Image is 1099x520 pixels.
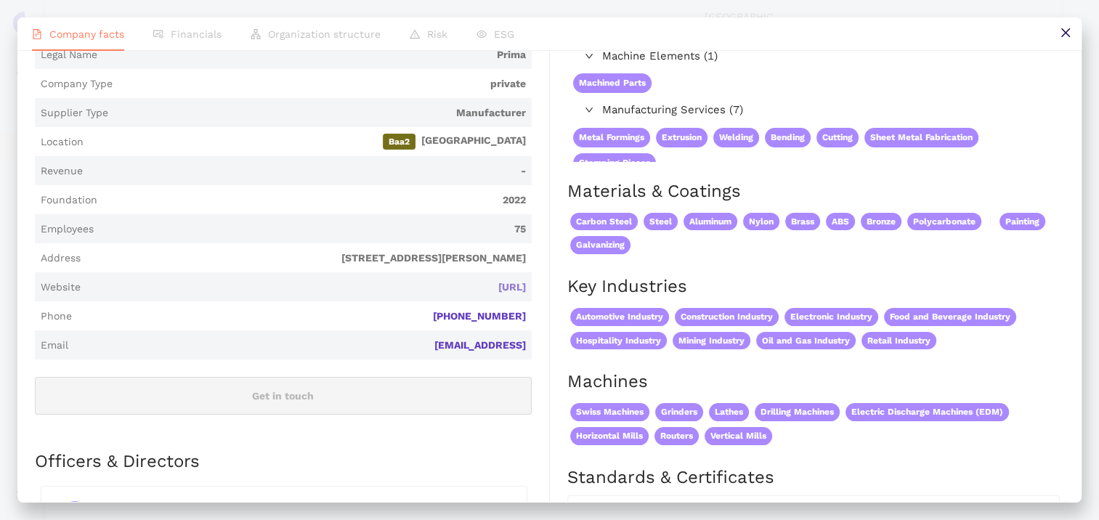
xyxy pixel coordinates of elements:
span: Electric Discharge Machines (EDM) [845,403,1009,421]
span: Aluminum [684,213,737,231]
span: Bronze [861,213,901,231]
span: Organization structure [268,28,381,40]
span: Address [41,251,81,266]
span: eye [476,29,487,39]
span: Extrusion [656,128,707,147]
span: Website [41,280,81,295]
span: Bending [765,128,811,147]
span: Manufacturing Services (7) [602,102,1057,119]
span: Metal Formings [573,128,650,147]
span: Grinders [655,403,703,421]
span: Manufacturer [114,106,526,121]
span: apartment [251,29,261,39]
span: Nylon [743,213,779,231]
span: Prima [103,48,526,62]
span: Phone [41,309,72,324]
span: right [585,52,593,60]
div: Manufacturing Services (7) [567,99,1063,122]
span: Risk [427,28,447,40]
span: Swiss Machines [570,403,649,421]
span: private [118,77,526,92]
span: Employees [41,222,94,237]
span: Email [41,338,68,353]
span: fund-view [153,29,163,39]
span: 2022 [103,193,526,208]
span: Legal Name [41,48,97,62]
span: Financials [171,28,222,40]
h2: Standards & Certificates [567,466,1064,490]
span: Oil and Gas Industry [756,332,856,350]
div: Machine Elements (1) [567,45,1063,68]
span: Hospitality Industry [570,332,667,350]
span: [STREET_ADDRESS][PERSON_NAME] [86,251,526,266]
h2: Officers & Directors [35,450,532,474]
span: ESG [494,28,514,40]
span: Steel [644,213,678,231]
span: Company facts [49,28,124,40]
h2: Key Industries [567,275,1064,299]
span: Horizontal Mills [570,427,649,445]
h2: Machines [567,370,1064,394]
span: Stamping Pieces [573,153,656,173]
span: Construction Industry [675,308,779,326]
span: Polycarbonate [907,213,981,231]
span: Foundation [41,193,97,208]
span: Painting [999,213,1045,231]
h2: Materials & Coatings [567,179,1064,204]
span: Vertical Mills [705,427,772,445]
span: Food and Beverage Industry [884,308,1016,326]
span: Lathes [709,403,749,421]
span: Welding [713,128,759,147]
span: Machine Elements (1) [602,48,1057,65]
span: Cutting [816,128,859,147]
span: Location [41,135,84,150]
span: Brass [785,213,820,231]
span: right [585,105,593,114]
span: Galvanizing [570,236,630,254]
span: Company Type [41,77,113,92]
span: - [89,164,526,179]
span: Electronic Industry [784,308,878,326]
span: Automotive Industry [570,308,669,326]
span: close [1060,27,1071,38]
span: warning [410,29,420,39]
span: Machined Parts [573,73,652,93]
button: close [1049,17,1082,50]
span: ABS [826,213,855,231]
span: 75 [100,222,526,237]
span: Sheet Metal Fabrication [864,128,978,147]
span: Drilling Machines [755,403,840,421]
span: Mining Industry [673,332,750,350]
span: Supplier Type [41,106,108,121]
span: [GEOGRAPHIC_DATA] [89,134,526,150]
span: Revenue [41,164,83,179]
span: Baa2 [383,134,415,150]
span: Retail Industry [861,332,936,350]
span: Carbon Steel [570,213,638,231]
span: Routers [654,427,699,445]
